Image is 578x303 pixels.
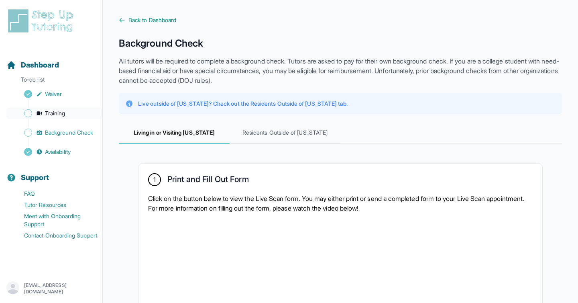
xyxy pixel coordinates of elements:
[119,16,562,24] a: Back to Dashboard
[6,88,102,100] a: Waiver
[119,56,562,85] p: All tutors will be required to complete a background check. Tutors are asked to pay for their own...
[3,76,99,87] p: To-do list
[45,90,62,98] span: Waiver
[6,199,102,211] a: Tutor Resources
[45,148,71,156] span: Availability
[6,8,78,34] img: logo
[21,59,59,71] span: Dashboard
[6,146,102,158] a: Availability
[6,211,102,230] a: Meet with Onboarding Support
[153,175,156,184] span: 1
[6,108,102,119] a: Training
[119,122,230,144] span: Living in or Visiting [US_STATE]
[6,230,102,241] a: Contact Onboarding Support
[6,188,102,199] a: FAQ
[3,159,99,186] button: Support
[6,127,102,138] a: Background Check
[119,37,562,50] h1: Background Check
[128,16,176,24] span: Back to Dashboard
[6,59,59,71] a: Dashboard
[45,109,65,117] span: Training
[21,172,49,183] span: Support
[230,122,340,144] span: Residents Outside of [US_STATE]
[148,194,533,213] p: Click on the button below to view the Live Scan form. You may either print or send a completed fo...
[119,122,562,144] nav: Tabs
[24,282,96,295] p: [EMAIL_ADDRESS][DOMAIN_NAME]
[6,281,96,296] button: [EMAIL_ADDRESS][DOMAIN_NAME]
[45,129,93,137] span: Background Check
[3,47,99,74] button: Dashboard
[167,174,249,187] h2: Print and Fill Out Form
[138,100,348,108] p: Live outside of [US_STATE]? Check out the Residents Outside of [US_STATE] tab.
